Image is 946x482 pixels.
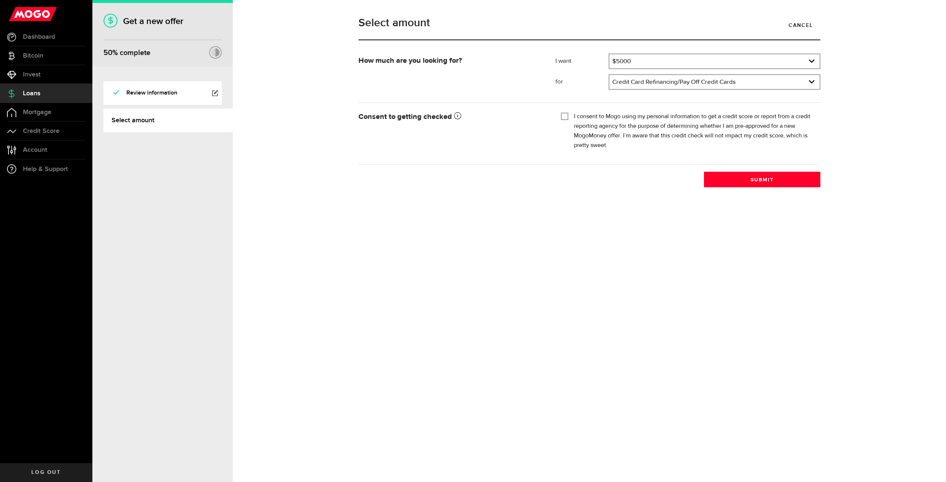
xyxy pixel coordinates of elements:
[23,128,59,134] span: Credit Score
[609,54,820,68] a: expand select
[103,81,222,105] a: Review information
[358,17,820,28] h1: Select amount
[23,34,55,40] span: Dashboard
[704,172,820,187] button: Submit
[555,78,608,86] label: for
[781,17,820,33] a: Cancel
[103,109,233,132] a: Select amount
[358,113,461,120] strong: Consent to getting checked
[103,46,150,59] div: % complete
[555,57,608,66] label: I want
[609,75,820,89] a: expand select
[23,109,51,116] span: Mortgage
[561,112,568,119] input: I consent to Mogo using my personal information to get a credit score or report from a credit rep...
[103,48,112,57] span: 50
[23,147,47,153] span: Account
[23,52,43,59] span: Bitcoin
[23,166,68,172] span: Help & Support
[31,470,61,475] span: Log out
[6,3,28,25] button: Open LiveChat chat widget
[103,16,222,27] h1: Get a new offer
[23,71,41,78] span: Invest
[358,57,462,64] strong: How much are you looking for?
[574,112,815,150] label: I consent to Mogo using my personal information to get a credit score or report from a credit rep...
[23,90,40,97] span: Loans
